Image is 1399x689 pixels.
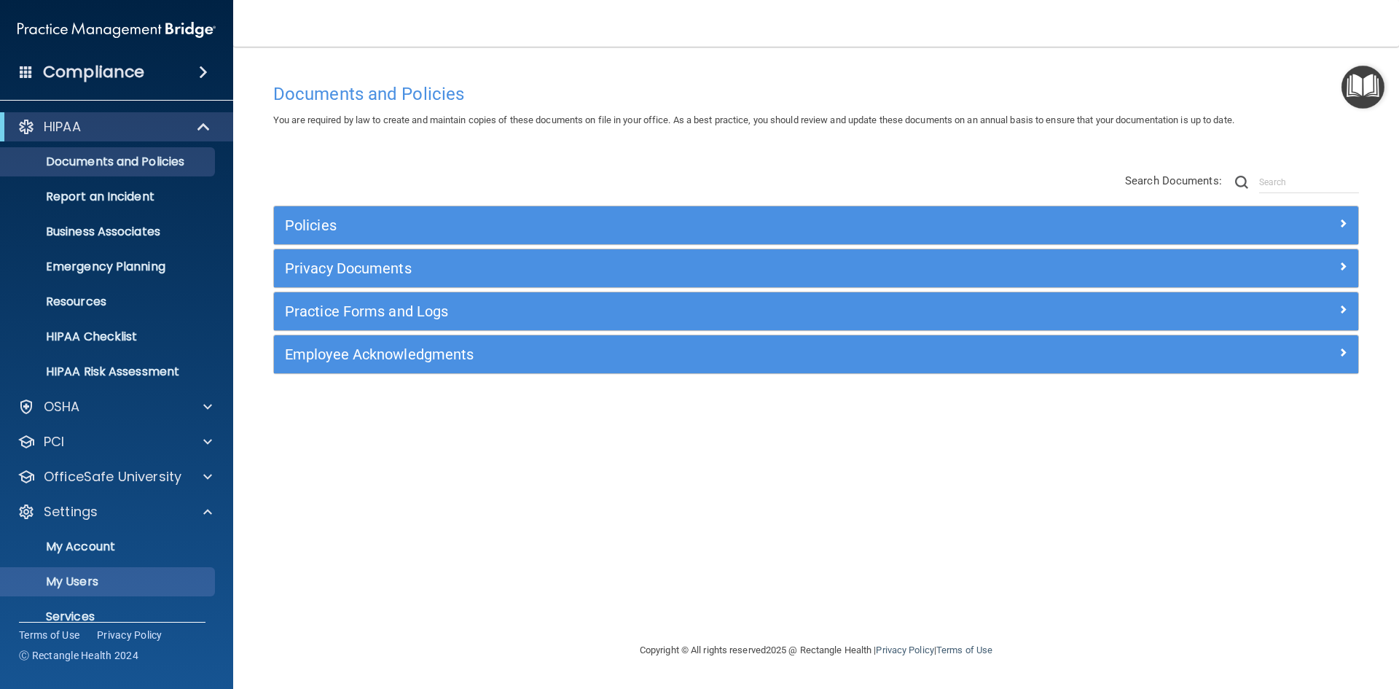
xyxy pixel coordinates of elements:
[273,114,1234,125] span: You are required by law to create and maintain copies of these documents on file in your office. ...
[285,346,1076,362] h5: Employee Acknowledgments
[285,260,1076,276] h5: Privacy Documents
[285,343,1347,366] a: Employee Acknowledgments
[9,260,208,274] p: Emergency Planning
[44,398,80,416] p: OSHA
[9,365,208,379] p: HIPAA Risk Assessment
[9,610,208,624] p: Services
[17,15,216,44] img: PMB logo
[17,118,211,136] a: HIPAA
[17,503,212,521] a: Settings
[9,225,208,239] p: Business Associates
[876,645,933,655] a: Privacy Policy
[285,300,1347,323] a: Practice Forms and Logs
[17,468,212,486] a: OfficeSafe University
[97,628,162,642] a: Privacy Policy
[44,468,181,486] p: OfficeSafe University
[1341,66,1384,109] button: Open Resource Center
[17,398,212,416] a: OSHA
[19,648,138,663] span: Ⓒ Rectangle Health 2024
[550,627,1082,674] div: Copyright © All rights reserved 2025 @ Rectangle Health | |
[44,503,98,521] p: Settings
[9,540,208,554] p: My Account
[285,217,1076,233] h5: Policies
[285,303,1076,319] h5: Practice Forms and Logs
[273,85,1359,104] h4: Documents and Policies
[936,645,992,655] a: Terms of Use
[1235,176,1248,189] img: ic-search.3b580494.png
[1259,171,1359,193] input: Search
[9,575,208,589] p: My Users
[285,257,1347,280] a: Privacy Documents
[9,155,208,169] p: Documents and Policies
[19,628,79,642] a: Terms of Use
[9,295,208,309] p: Resources
[1125,174,1222,187] span: Search Documents:
[285,214,1347,237] a: Policies
[9,190,208,204] p: Report an Incident
[17,433,212,451] a: PCI
[43,62,144,82] h4: Compliance
[9,330,208,344] p: HIPAA Checklist
[44,433,64,451] p: PCI
[44,118,81,136] p: HIPAA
